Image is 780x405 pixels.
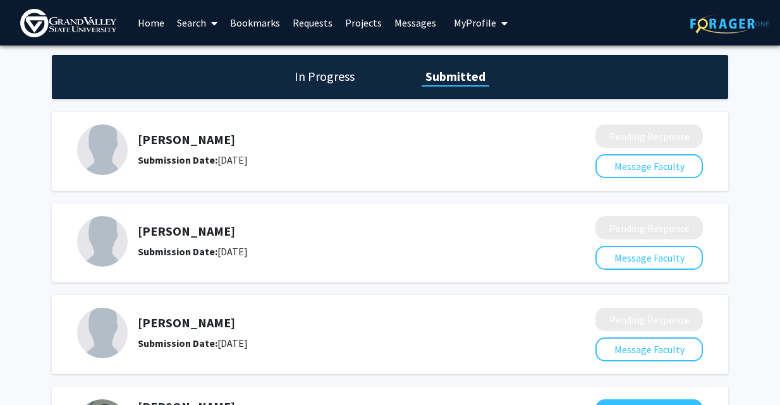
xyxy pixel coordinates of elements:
h1: Submitted [422,68,489,85]
b: Submission Date: [138,337,217,349]
img: Profile Picture [77,124,128,175]
b: Submission Date: [138,245,217,258]
iframe: Chat [9,348,54,396]
h5: [PERSON_NAME] [138,315,528,330]
h5: [PERSON_NAME] [138,224,528,239]
button: Pending Response [595,216,703,239]
b: Submission Date: [138,154,217,166]
img: ForagerOne Logo [690,14,769,33]
a: Home [131,1,171,45]
a: Message Faculty [595,343,703,356]
a: Message Faculty [595,160,703,172]
a: Messages [388,1,442,45]
div: [DATE] [138,244,528,259]
button: Message Faculty [595,246,703,270]
img: Profile Picture [77,308,128,358]
a: Bookmarks [224,1,286,45]
img: Grand Valley State University Logo [20,9,116,37]
img: Profile Picture [77,216,128,267]
h1: In Progress [291,68,358,85]
button: Pending Response [595,124,703,148]
button: Pending Response [595,308,703,331]
a: Message Faculty [595,251,703,264]
a: Projects [339,1,388,45]
span: My Profile [454,16,496,29]
a: Requests [286,1,339,45]
h5: [PERSON_NAME] [138,132,528,147]
div: [DATE] [138,335,528,351]
button: Message Faculty [595,154,703,178]
a: Search [171,1,224,45]
button: Message Faculty [595,337,703,361]
div: [DATE] [138,152,528,167]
